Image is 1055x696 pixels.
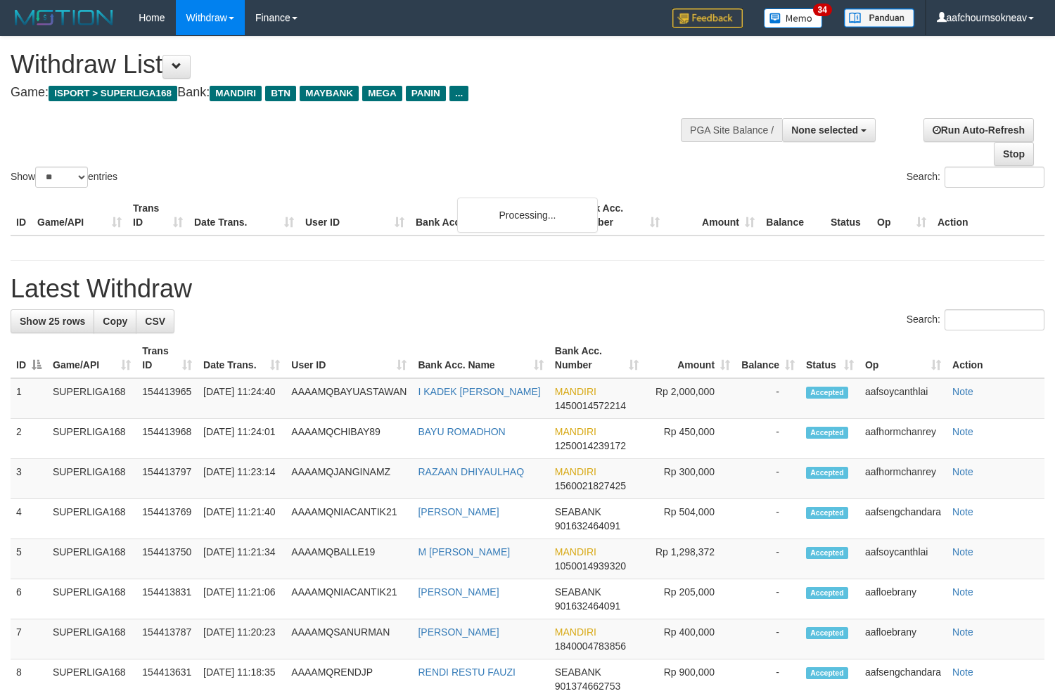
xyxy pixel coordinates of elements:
th: Status: activate to sort column ascending [800,338,859,378]
th: Bank Acc. Number: activate to sort column ascending [549,338,644,378]
span: MANDIRI [555,546,596,558]
td: AAAAMQNIACANTIK21 [286,579,412,619]
a: [PERSON_NAME] [418,626,499,638]
span: Accepted [806,427,848,439]
span: PANIN [406,86,446,101]
th: Action [947,338,1044,378]
span: Copy 1050014939320 to clipboard [555,560,626,572]
div: PGA Site Balance / [681,118,782,142]
td: SUPERLIGA168 [47,378,136,419]
td: aafhormchanrey [859,419,947,459]
span: CSV [145,316,165,327]
span: Copy 1560021827425 to clipboard [555,480,626,491]
a: [PERSON_NAME] [418,506,499,517]
td: 154413787 [136,619,198,659]
td: 154413769 [136,499,198,539]
td: [DATE] 11:21:06 [198,579,286,619]
input: Search: [945,167,1044,188]
a: Note [952,386,973,397]
td: [DATE] 11:21:40 [198,499,286,539]
th: Game/API [32,195,127,236]
td: AAAAMQNIACANTIK21 [286,499,412,539]
th: Action [932,195,1044,236]
td: aafsoycanthlai [859,539,947,579]
td: 154413965 [136,378,198,419]
td: [DATE] 11:21:34 [198,539,286,579]
td: Rp 2,000,000 [644,378,736,419]
select: Showentries [35,167,88,188]
td: 6 [11,579,47,619]
td: - [736,419,800,459]
img: Button%20Memo.svg [764,8,823,28]
td: AAAAMQBAYUASTAWAN [286,378,412,419]
td: - [736,459,800,499]
span: Show 25 rows [20,316,85,327]
a: Note [952,466,973,477]
td: 154413831 [136,579,198,619]
td: 2 [11,419,47,459]
h4: Game: Bank: [11,86,689,100]
td: SUPERLIGA168 [47,539,136,579]
td: - [736,619,800,659]
th: ID: activate to sort column descending [11,338,47,378]
a: Stop [994,142,1034,166]
span: ISPORT > SUPERLIGA168 [49,86,177,101]
th: Amount [665,195,760,236]
td: aafhormchanrey [859,459,947,499]
span: BTN [265,86,296,101]
a: M [PERSON_NAME] [418,546,510,558]
a: Note [952,506,973,517]
td: AAAAMQJANGINAMZ [286,459,412,499]
a: Note [952,546,973,558]
td: AAAAMQSANURMAN [286,619,412,659]
th: User ID: activate to sort column ascending [286,338,412,378]
th: Status [825,195,871,236]
span: ... [449,86,468,101]
h1: Latest Withdraw [11,275,1044,303]
td: aafsoycanthlai [859,378,947,419]
th: Game/API: activate to sort column ascending [47,338,136,378]
span: SEABANK [555,666,601,678]
td: - [736,378,800,419]
td: 4 [11,499,47,539]
td: aafloebrany [859,579,947,619]
a: Note [952,626,973,638]
td: Rp 1,298,372 [644,539,736,579]
td: - [736,579,800,619]
span: Accepted [806,467,848,479]
td: [DATE] 11:24:01 [198,419,286,459]
td: 5 [11,539,47,579]
a: CSV [136,309,174,333]
a: I KADEK [PERSON_NAME] [418,386,540,397]
td: [DATE] 11:23:14 [198,459,286,499]
h1: Withdraw List [11,51,689,79]
span: MANDIRI [555,466,596,477]
a: Run Auto-Refresh [923,118,1034,142]
span: Copy 901632464091 to clipboard [555,600,620,612]
img: MOTION_logo.png [11,7,117,28]
th: Trans ID: activate to sort column ascending [136,338,198,378]
span: 34 [813,4,832,16]
td: AAAAMQBALLE19 [286,539,412,579]
td: [DATE] 11:24:40 [198,378,286,419]
span: SEABANK [555,506,601,517]
a: RENDI RESTU FAUZI [418,666,515,678]
td: aafloebrany [859,619,947,659]
td: Rp 400,000 [644,619,736,659]
th: Trans ID [127,195,188,236]
td: Rp 300,000 [644,459,736,499]
a: Note [952,426,973,437]
td: 154413750 [136,539,198,579]
input: Search: [945,309,1044,330]
span: Copy 1450014572214 to clipboard [555,400,626,411]
span: Copy 1840004783856 to clipboard [555,640,626,652]
td: SUPERLIGA168 [47,619,136,659]
label: Search: [907,167,1044,188]
a: Note [952,666,973,678]
td: 3 [11,459,47,499]
td: 7 [11,619,47,659]
label: Show entries [11,167,117,188]
td: SUPERLIGA168 [47,499,136,539]
span: Accepted [806,667,848,679]
td: - [736,499,800,539]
